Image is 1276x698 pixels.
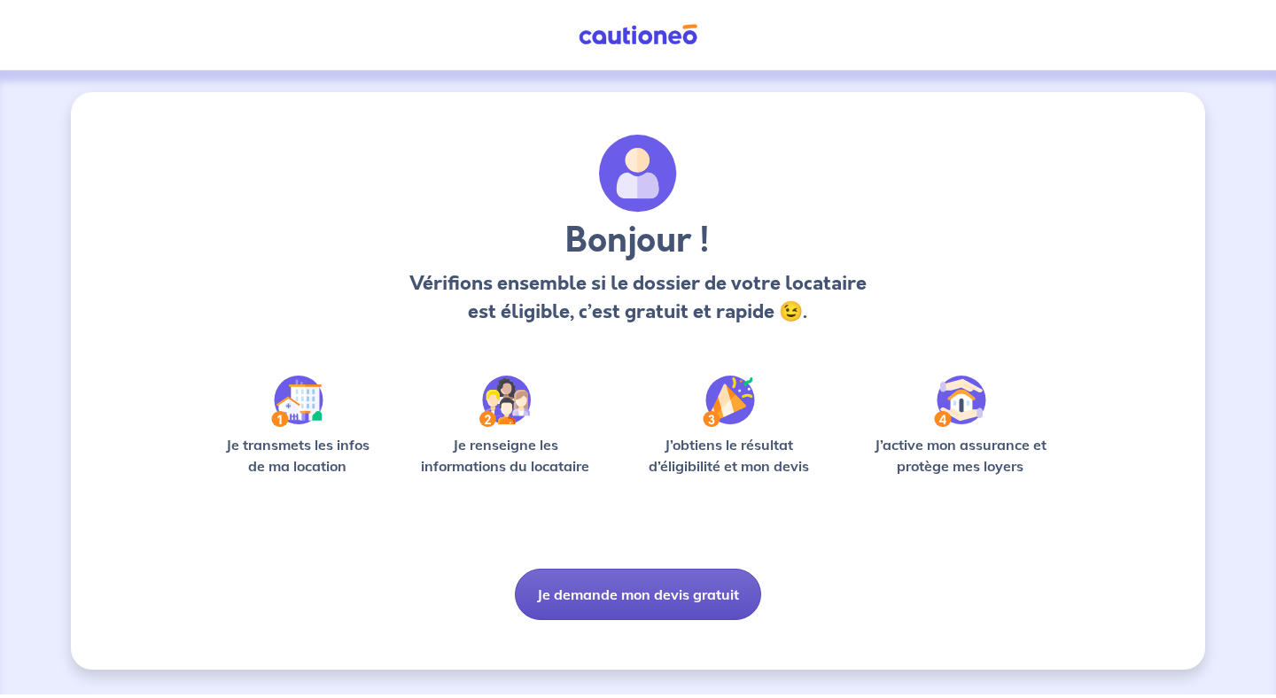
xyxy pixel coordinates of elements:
[404,269,871,326] p: Vérifions ensemble si le dossier de votre locataire est éligible, c’est gratuit et rapide 😉.
[572,24,704,46] img: Cautioneo
[479,376,531,427] img: /static/c0a346edaed446bb123850d2d04ad552/Step-2.svg
[857,434,1063,477] p: J’active mon assurance et protège mes loyers
[629,434,829,477] p: J’obtiens le résultat d’éligibilité et mon devis
[404,220,871,262] h3: Bonjour !
[515,569,761,620] button: Je demande mon devis gratuit
[599,135,677,213] img: archivate
[213,434,382,477] p: Je transmets les infos de ma location
[703,376,755,427] img: /static/f3e743aab9439237c3e2196e4328bba9/Step-3.svg
[934,376,986,427] img: /static/bfff1cf634d835d9112899e6a3df1a5d/Step-4.svg
[410,434,601,477] p: Je renseigne les informations du locataire
[271,376,323,427] img: /static/90a569abe86eec82015bcaae536bd8e6/Step-1.svg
